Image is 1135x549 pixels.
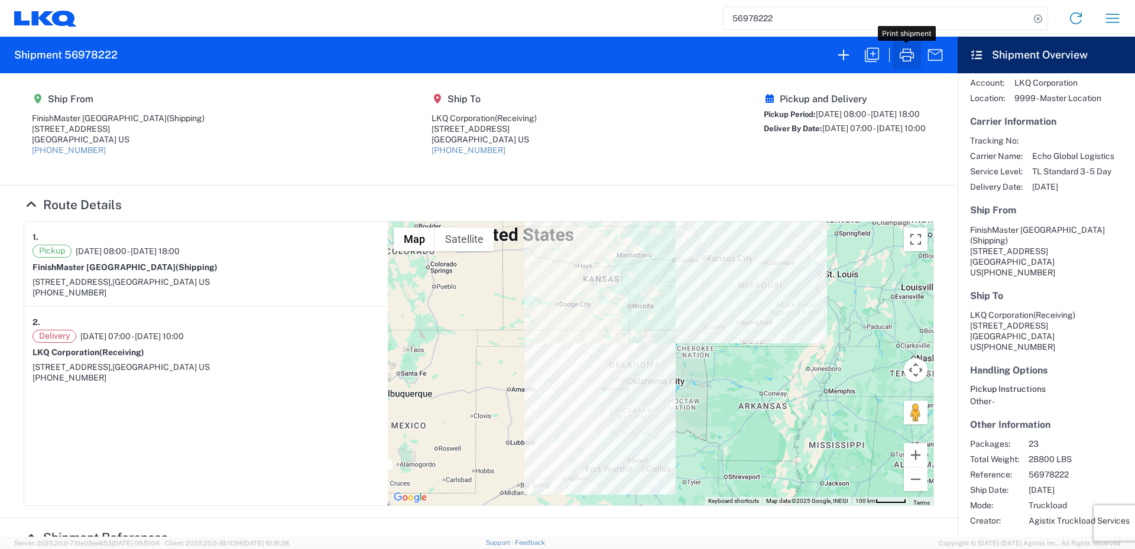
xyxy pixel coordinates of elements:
span: Service Level: [970,166,1023,177]
a: [PHONE_NUMBER] [32,145,106,155]
address: [GEOGRAPHIC_DATA] US [970,225,1123,278]
strong: FinishMaster [GEOGRAPHIC_DATA] [33,262,218,272]
span: [PHONE_NUMBER] [981,342,1055,352]
span: (Shipping) [167,113,205,123]
span: (Receiving) [99,347,144,357]
div: [GEOGRAPHIC_DATA] US [32,134,205,145]
span: 28800 LBS [1029,454,1130,464]
h5: Other Information [970,419,1123,430]
span: [GEOGRAPHIC_DATA] US [112,277,210,287]
span: [DATE] 08:00 - [DATE] 18:00 [816,109,920,119]
div: LKQ Corporation [432,113,537,124]
button: Toggle fullscreen view [904,228,928,251]
span: Delivery [33,330,76,343]
span: FinishMaster [GEOGRAPHIC_DATA] [970,225,1105,235]
span: Copyright © [DATE]-[DATE] Agistix Inc., All Rights Reserved [939,538,1121,548]
a: Feedback [515,539,545,546]
span: Ship Date: [970,485,1019,495]
span: [STREET_ADDRESS], [33,277,112,287]
span: [GEOGRAPHIC_DATA] US [112,362,210,372]
h5: Handling Options [970,365,1123,376]
span: (Shipping) [176,262,218,272]
h5: Ship To [432,93,537,105]
span: 56978222 [1029,469,1130,480]
div: [PHONE_NUMBER] [33,287,380,298]
span: Pickup [33,245,72,258]
input: Shipment, tracking or reference number [724,7,1030,30]
span: 9999 - Master Location [1014,93,1101,103]
span: Delivery Date: [970,181,1023,192]
div: [STREET_ADDRESS] [32,124,205,134]
button: Zoom in [904,443,928,467]
a: Hide Details [24,197,122,212]
span: Mode: [970,500,1019,511]
span: [STREET_ADDRESS], [33,362,112,372]
span: [DATE] 09:51:04 [112,540,160,547]
span: Location: [970,93,1005,103]
span: [DATE] [1029,485,1130,495]
span: Map data ©2025 Google, INEGI [766,498,848,504]
button: Keyboard shortcuts [708,497,759,505]
span: Packages: [970,438,1019,449]
strong: 2. [33,315,40,330]
span: (Receiving) [495,113,537,123]
span: [PHONE_NUMBER] [981,268,1055,277]
span: Server: 2025.20.0-710e05ee653 [14,540,160,547]
span: (Shipping) [970,236,1008,245]
span: TL Standard 3 - 5 Day [1032,166,1114,177]
a: Open this area in Google Maps (opens a new window) [391,490,430,505]
button: Zoom out [904,467,928,491]
button: Show street map [394,228,435,251]
strong: LKQ Corporation [33,347,144,357]
span: Client: 2025.20.0-8b113f4 [165,540,289,547]
button: Map camera controls [904,358,928,382]
div: [PHONE_NUMBER] [33,372,380,383]
span: [DATE] [1032,181,1114,192]
h5: Ship From [970,204,1123,216]
span: (Receiving) [1033,310,1075,320]
button: Show satellite imagery [435,228,494,251]
strong: 1. [33,230,38,245]
span: Reference: [970,469,1019,480]
h6: Pickup Instructions [970,384,1123,394]
div: Other - [970,396,1123,407]
span: Deliver By Date: [764,124,822,133]
div: [GEOGRAPHIC_DATA] US [432,134,537,145]
span: Pickup Period: [764,110,816,119]
img: Google [391,490,430,505]
a: Hide Details [24,530,168,545]
span: Carrier Name: [970,151,1023,161]
span: [DATE] 08:00 - [DATE] 18:00 [76,246,180,256]
address: [GEOGRAPHIC_DATA] US [970,310,1123,352]
button: Map Scale: 100 km per 48 pixels [852,497,910,505]
button: Drag Pegman onto the map to open Street View [904,401,928,424]
span: LKQ Corporation [STREET_ADDRESS] [970,310,1075,330]
span: [DATE] 10:16:38 [243,540,289,547]
span: [DATE] 07:00 - [DATE] 10:00 [822,124,926,133]
div: FinishMaster [GEOGRAPHIC_DATA] [32,113,205,124]
a: [PHONE_NUMBER] [432,145,505,155]
h5: Ship To [970,290,1123,301]
h5: Ship From [32,93,205,105]
h2: Shipment 56978222 [14,48,118,62]
span: Agistix Truckload Services [1029,515,1130,526]
a: Support [486,539,515,546]
a: Terms [913,499,930,506]
span: Creator: [970,515,1019,526]
header: Shipment Overview [958,37,1135,73]
span: Total Weight: [970,454,1019,464]
span: LKQ Corporation [1014,77,1101,88]
h5: Pickup and Delivery [764,93,926,105]
span: Echo Global Logistics [1032,151,1114,161]
h5: Carrier Information [970,116,1123,127]
span: Account: [970,77,1005,88]
span: 23 [1029,438,1130,449]
span: Truckload [1029,500,1130,511]
span: [STREET_ADDRESS] [970,246,1048,256]
span: 100 km [855,498,875,504]
div: [STREET_ADDRESS] [432,124,537,134]
span: Tracking No: [970,135,1023,146]
span: [DATE] 07:00 - [DATE] 10:00 [80,331,184,342]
